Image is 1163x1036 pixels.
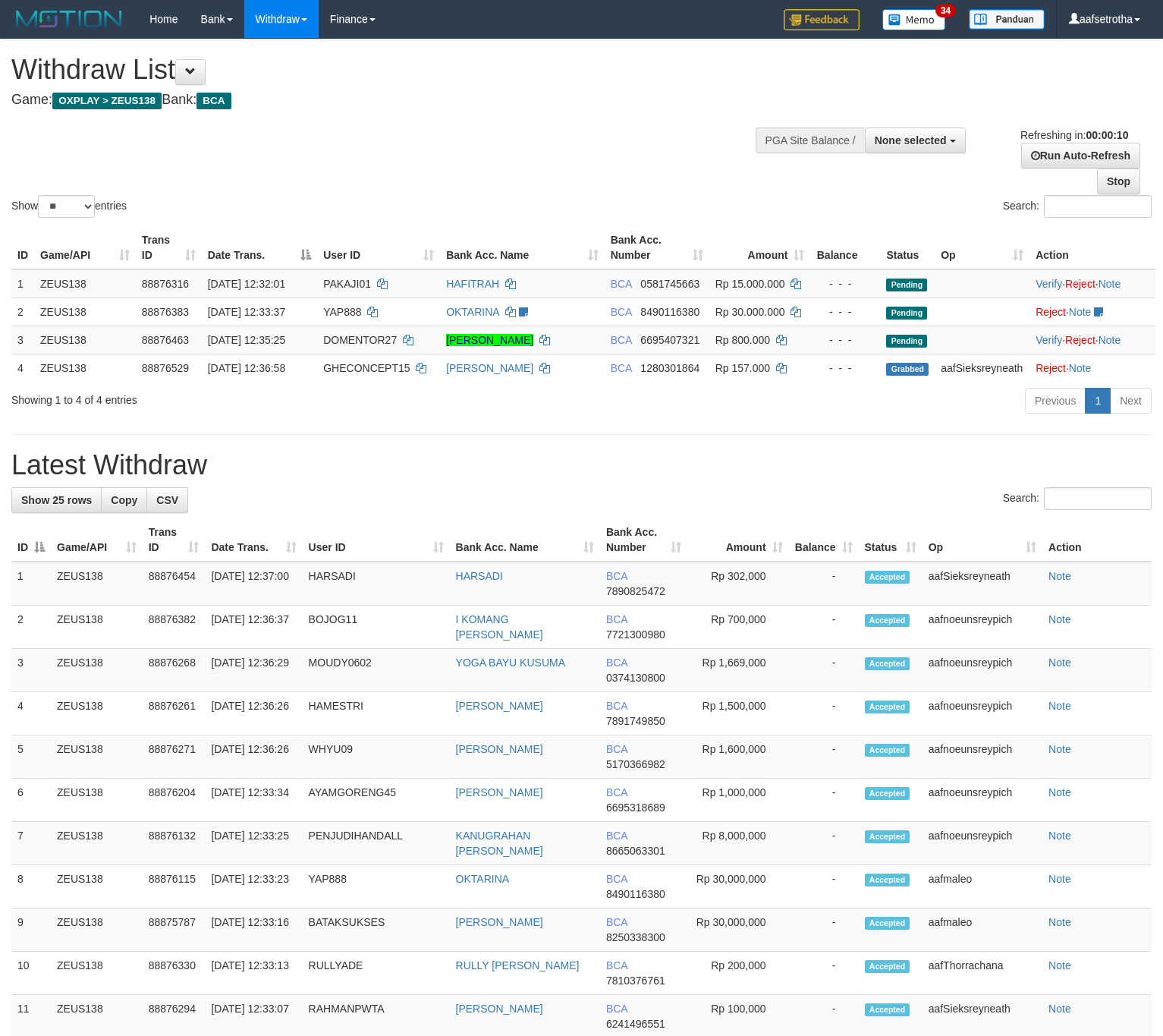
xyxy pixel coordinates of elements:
a: Previous [1025,388,1086,414]
td: [DATE] 12:33:16 [205,908,302,952]
td: 88876132 [143,822,206,865]
td: 88876271 [143,735,206,779]
a: [PERSON_NAME] [446,362,533,374]
span: [DATE] 12:35:25 [208,334,285,346]
td: aafnoeunsreypich [923,822,1042,865]
th: Balance [810,226,880,269]
span: BCA [606,1003,627,1015]
td: 2 [11,298,34,326]
span: Accepted [865,1003,910,1016]
span: Accepted [865,614,910,627]
img: Feedback.jpg [784,9,860,30]
span: Copy 7890825472 to clipboard [606,585,665,597]
span: Copy 8490116380 to clipboard [606,888,665,900]
a: Run Auto-Refresh [1021,143,1140,168]
span: Rp 157.000 [715,362,770,374]
span: Copy 1280301864 to clipboard [640,362,699,374]
div: - - - [816,304,874,320]
td: · [1029,354,1155,382]
div: - - - [816,276,874,291]
th: Trans ID: activate to sort column ascending [143,518,206,562]
a: [PERSON_NAME] [456,1003,543,1015]
a: Note [1048,916,1071,928]
td: ZEUS138 [51,779,143,822]
a: Verify [1036,278,1062,290]
th: Bank Acc. Number: activate to sort column ascending [600,518,687,562]
td: ZEUS138 [51,562,143,606]
td: aafnoeunsreypich [923,692,1042,735]
td: aafmaleo [923,908,1042,952]
th: Amount: activate to sort column ascending [709,226,811,269]
td: 9 [11,908,51,952]
img: MOTION_logo.png [11,8,127,30]
a: Note [1069,306,1092,318]
a: Note [1048,657,1071,669]
td: ZEUS138 [51,952,143,995]
td: HARSADI [303,562,450,606]
a: Verify [1036,334,1062,346]
span: Rp 15.000.000 [715,278,785,290]
td: · · [1029,269,1155,298]
td: 4 [11,354,34,382]
label: Search: [1003,487,1152,510]
td: aafmaleo [923,865,1042,908]
th: Action [1029,226,1155,269]
a: Note [1048,1003,1071,1015]
th: Trans ID: activate to sort column ascending [136,226,202,269]
a: HARSADI [456,570,503,582]
td: RULLYADE [303,952,450,995]
a: [PERSON_NAME] [446,334,533,346]
a: [PERSON_NAME] [456,916,543,928]
td: ZEUS138 [51,908,143,952]
td: 10 [11,952,51,995]
a: [PERSON_NAME] [456,786,543,798]
td: ZEUS138 [51,606,143,649]
span: 88876529 [142,362,189,374]
td: Rp 1,669,000 [687,649,788,692]
span: [DATE] 12:33:37 [208,306,285,318]
a: Reject [1065,334,1095,346]
td: ZEUS138 [34,298,136,326]
input: Search: [1044,487,1152,510]
a: Note [1099,278,1121,290]
span: BCA [606,916,627,928]
span: Accepted [865,787,910,800]
th: Amount: activate to sort column ascending [687,518,788,562]
td: aafSieksreyneath [935,354,1029,382]
td: - [789,779,859,822]
td: ZEUS138 [34,354,136,382]
td: 88876330 [143,952,206,995]
td: WHYU09 [303,735,450,779]
span: Copy 7721300980 to clipboard [606,628,665,641]
span: BCA [611,362,632,374]
div: PGA Site Balance / [756,128,865,153]
td: 2 [11,606,51,649]
span: BCA [606,786,627,798]
span: Rp 800.000 [715,334,770,346]
span: BCA [611,278,632,290]
a: Copy [101,487,147,513]
span: Copy 7891749850 to clipboard [606,715,665,727]
td: AYAMGORENG45 [303,779,450,822]
td: ZEUS138 [51,735,143,779]
td: 88876115 [143,865,206,908]
span: Accepted [865,701,910,713]
a: OKTARINA [446,306,499,318]
td: 8 [11,865,51,908]
a: HAFITRAH [446,278,499,290]
div: - - - [816,361,874,376]
td: 4 [11,692,51,735]
span: Pending [886,335,927,348]
span: [DATE] 12:32:01 [208,278,285,290]
img: panduan.png [969,9,1045,30]
span: Copy 0581745663 to clipboard [640,278,699,290]
td: Rp 30,000,000 [687,908,788,952]
a: CSV [146,487,188,513]
h1: Withdraw List [11,55,760,85]
a: Note [1048,830,1071,842]
th: Action [1042,518,1152,562]
span: Accepted [865,744,910,757]
a: Note [1048,959,1071,971]
td: Rp 700,000 [687,606,788,649]
td: [DATE] 12:37:00 [205,562,302,606]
